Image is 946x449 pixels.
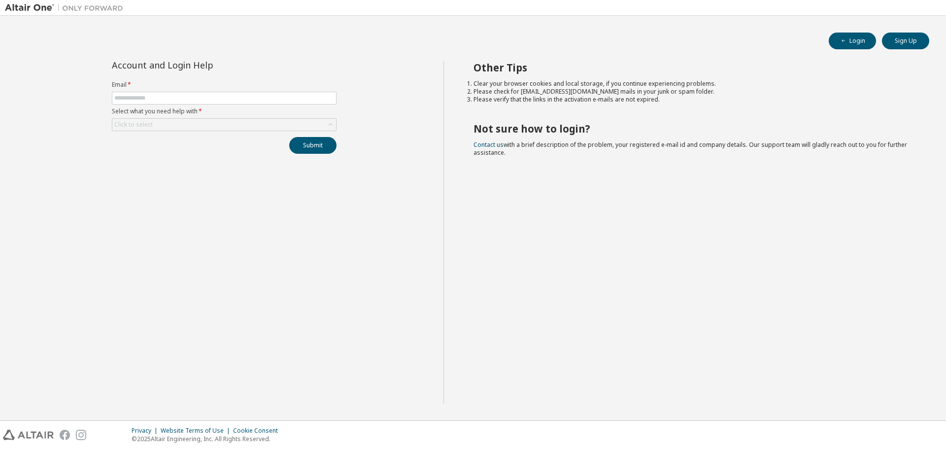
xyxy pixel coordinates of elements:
div: Website Terms of Use [161,427,233,435]
a: Contact us [473,140,504,149]
li: Clear your browser cookies and local storage, if you continue experiencing problems. [473,80,912,88]
div: Privacy [132,427,161,435]
p: © 2025 Altair Engineering, Inc. All Rights Reserved. [132,435,284,443]
label: Email [112,81,337,89]
button: Login [829,33,876,49]
span: with a brief description of the problem, your registered e-mail id and company details. Our suppo... [473,140,907,157]
button: Submit [289,137,337,154]
img: altair_logo.svg [3,430,54,440]
img: facebook.svg [60,430,70,440]
div: Cookie Consent [233,427,284,435]
div: Click to select [114,121,153,129]
label: Select what you need help with [112,107,337,115]
h2: Not sure how to login? [473,122,912,135]
img: Altair One [5,3,128,13]
img: instagram.svg [76,430,86,440]
li: Please verify that the links in the activation e-mails are not expired. [473,96,912,104]
div: Click to select [112,119,336,131]
li: Please check for [EMAIL_ADDRESS][DOMAIN_NAME] mails in your junk or spam folder. [473,88,912,96]
button: Sign Up [882,33,929,49]
div: Account and Login Help [112,61,292,69]
h2: Other Tips [473,61,912,74]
